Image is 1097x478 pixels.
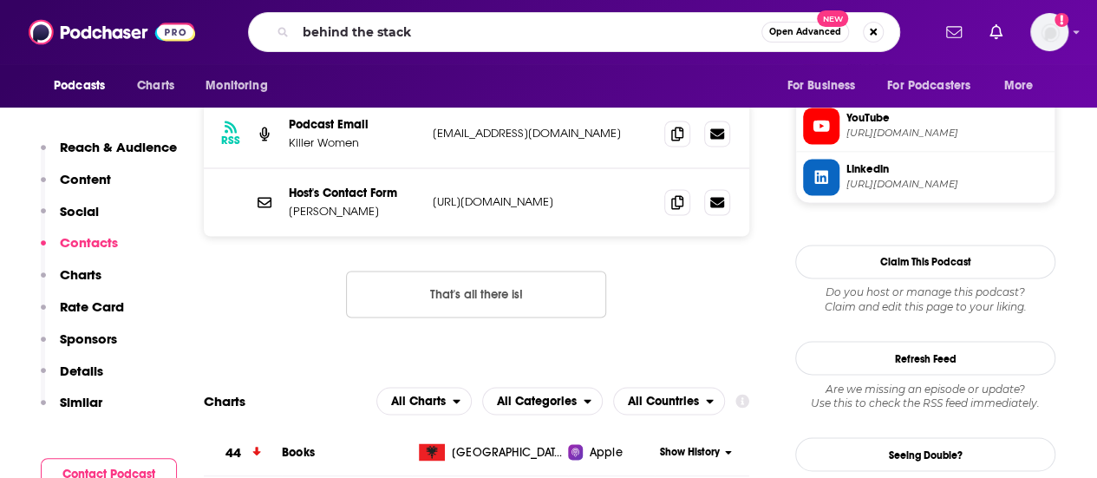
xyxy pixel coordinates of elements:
span: https://www.linkedin.com/in/DaniellesKillerWomen [846,178,1048,191]
span: Charts [137,74,174,98]
p: Killer Women [289,135,419,150]
p: Sponsors [60,331,117,347]
p: Content [60,171,111,187]
button: Nothing here. [346,271,606,318]
p: Details [60,363,103,379]
img: User Profile [1030,13,1068,51]
div: Are we missing an episode or update? Use this to check the RSS feed immediately. [795,382,1055,409]
p: Contacts [60,234,118,251]
button: open menu [376,387,472,415]
button: Similar [41,394,102,426]
span: Albania [452,443,565,461]
a: Charts [126,69,185,102]
div: Claim and edit this page to your liking. [795,285,1055,313]
button: Refresh Feed [795,341,1055,375]
p: Similar [60,394,102,410]
button: Show History [655,444,737,459]
p: Social [60,203,99,219]
span: https://www.youtube.com/@DanielleGirard [846,127,1048,140]
span: YouTube [846,110,1048,126]
h2: Charts [204,392,245,409]
span: All Charts [391,395,446,407]
button: open menu [876,69,996,102]
p: [PERSON_NAME] [289,204,419,219]
h3: 44 [225,442,241,462]
p: Rate Card [60,298,124,315]
p: Podcast Email [289,117,419,132]
button: open menu [42,69,127,102]
button: open menu [482,387,603,415]
p: [EMAIL_ADDRESS][DOMAIN_NAME] [433,126,650,141]
a: Apple [568,443,655,461]
a: Seeing Double? [795,437,1055,471]
span: Logged in as AtriaBooks [1030,13,1068,51]
button: Content [41,171,111,203]
button: open menu [193,69,290,102]
img: Podchaser - Follow, Share and Rate Podcasts [29,16,195,49]
span: Show History [660,444,720,459]
a: Linkedin[URL][DOMAIN_NAME] [803,159,1048,195]
span: Do you host or manage this podcast? [795,285,1055,299]
h2: Platforms [376,387,472,415]
span: For Podcasters [887,74,970,98]
a: YouTube[URL][DOMAIN_NAME] [803,108,1048,144]
button: open menu [774,69,877,102]
p: Charts [60,266,101,283]
button: Details [41,363,103,395]
button: open menu [613,387,725,415]
button: Social [41,203,99,235]
a: Books [282,444,315,459]
span: All Countries [628,395,699,407]
span: For Business [787,74,855,98]
p: [URL][DOMAIN_NAME] [433,194,650,209]
button: Charts [41,266,101,298]
a: Show notifications dropdown [939,17,969,47]
a: 44 [204,429,282,476]
span: Monitoring [206,74,267,98]
svg: Add a profile image [1055,13,1068,27]
button: Contacts [41,234,118,266]
span: New [817,10,848,27]
p: Reach & Audience [60,139,177,155]
button: Reach & Audience [41,139,177,171]
span: More [1004,74,1034,98]
span: Open Advanced [769,28,841,36]
a: Show notifications dropdown [983,17,1009,47]
span: Linkedin [846,161,1048,177]
h2: Categories [482,387,603,415]
button: Rate Card [41,298,124,331]
button: Claim This Podcast [795,245,1055,278]
div: Search podcasts, credits, & more... [248,12,900,52]
button: Show profile menu [1030,13,1068,51]
a: [GEOGRAPHIC_DATA] [412,443,568,461]
h3: RSS [221,134,240,147]
h2: Countries [613,387,725,415]
span: Podcasts [54,74,105,98]
span: All Categories [497,395,577,407]
button: Sponsors [41,331,117,363]
button: Open AdvancedNew [761,22,849,43]
p: Host's Contact Form [289,186,419,200]
input: Search podcasts, credits, & more... [296,18,761,46]
span: Apple [590,443,623,461]
button: open menu [992,69,1055,102]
